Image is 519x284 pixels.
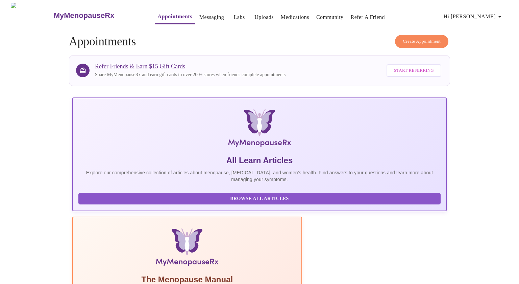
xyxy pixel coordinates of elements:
img: Menopause Manual [113,228,261,269]
a: MyMenopauseRx [53,4,141,27]
button: Create Appointment [395,35,448,48]
a: Start Referring [385,61,443,80]
span: Hi [PERSON_NAME] [444,12,504,21]
button: Labs [228,10,250,24]
button: Community [314,10,346,24]
button: Browse All Articles [78,193,441,205]
a: Labs [234,13,245,22]
button: Appointments [155,10,195,24]
a: Medications [281,13,309,22]
h5: All Learn Articles [78,155,441,166]
button: Uploads [252,10,276,24]
img: MyMenopauseRx Logo [134,109,384,150]
a: Community [316,13,344,22]
a: Browse All Articles [78,195,442,201]
a: Messaging [199,13,224,22]
a: Refer a Friend [351,13,385,22]
span: Browse All Articles [85,195,434,203]
button: Medications [278,10,312,24]
button: Refer a Friend [348,10,388,24]
img: MyMenopauseRx Logo [11,3,53,28]
p: Share MyMenopauseRx and earn gift cards to over 200+ stores when friends complete appointments [95,71,286,78]
h3: Refer Friends & Earn $15 Gift Cards [95,63,286,70]
button: Start Referring [387,64,441,77]
span: Create Appointment [403,38,441,45]
h3: MyMenopauseRx [54,11,115,20]
h4: Appointments [69,35,450,48]
button: Messaging [197,10,227,24]
button: Hi [PERSON_NAME] [441,10,506,23]
span: Start Referring [394,67,434,74]
p: Explore our comprehensive collection of articles about menopause, [MEDICAL_DATA], and women's hea... [78,169,441,183]
a: Appointments [157,12,192,21]
a: Uploads [254,13,274,22]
